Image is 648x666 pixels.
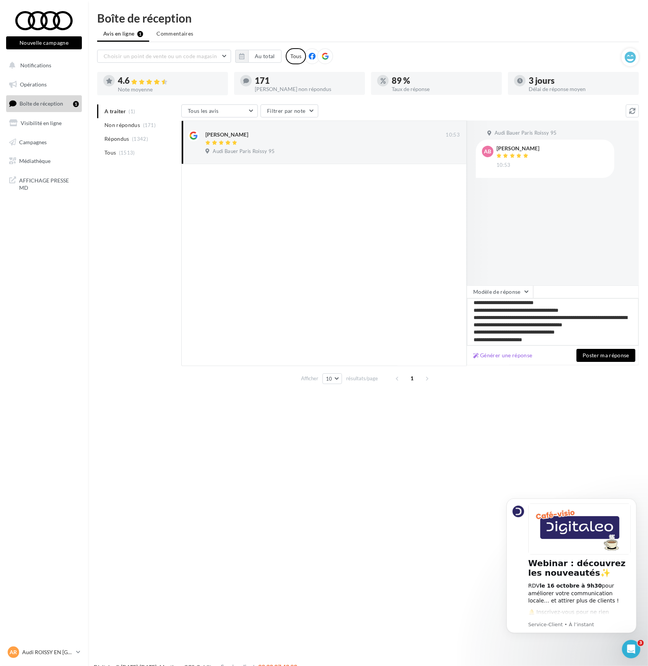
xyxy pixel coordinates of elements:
[143,122,156,128] span: (171)
[132,136,148,142] span: (1342)
[301,375,318,382] span: Afficher
[19,175,79,192] span: AFFICHAGE PRESSE MD
[392,86,496,92] div: Taux de réponse
[497,146,539,151] div: [PERSON_NAME]
[181,104,258,117] button: Tous les avis
[6,645,82,659] a: AR Audi ROISSY EN [GEOGRAPHIC_DATA]
[495,130,557,137] span: Audi Bauer Paris Roissy 95
[467,285,533,298] button: Modèle de réponse
[20,81,47,88] span: Opérations
[261,104,318,117] button: Filtrer par note
[235,50,282,63] button: Au total
[97,12,639,24] div: Boîte de réception
[248,50,282,63] button: Au total
[638,640,644,646] span: 3
[470,351,536,360] button: Générer une réponse
[73,101,79,107] div: 1
[495,489,648,662] iframe: Intercom notifications message
[529,86,633,92] div: Délai de réponse moyen
[6,36,82,49] button: Nouvelle campagne
[576,349,635,362] button: Poster ma réponse
[97,50,231,63] button: Choisir un point de vente ou un code magasin
[119,150,135,156] span: (1513)
[5,77,83,93] a: Opérations
[21,120,62,126] span: Visibilité en ligne
[255,86,359,92] div: [PERSON_NAME] non répondus
[104,121,140,129] span: Non répondus
[5,134,83,150] a: Campagnes
[19,158,50,164] span: Médiathèque
[156,30,193,37] span: Commentaires
[213,148,275,155] span: Audi Bauer Paris Roissy 95
[5,95,83,112] a: Boîte de réception1
[5,57,80,73] button: Notifications
[322,373,342,384] button: 10
[104,135,129,143] span: Répondus
[406,372,418,384] span: 1
[622,640,640,658] iframe: Intercom live chat
[529,77,633,85] div: 3 jours
[188,107,219,114] span: Tous les avis
[205,131,248,138] div: [PERSON_NAME]
[286,48,306,64] div: Tous
[497,162,511,169] span: 10:53
[5,172,83,195] a: AFFICHAGE PRESSE MD
[19,138,47,145] span: Campagnes
[346,375,378,382] span: résultats/page
[484,148,492,155] span: AB
[392,77,496,85] div: 89 %
[5,115,83,131] a: Visibilité en ligne
[118,77,222,85] div: 4.6
[446,132,460,138] span: 10:53
[22,648,73,656] p: Audi ROISSY EN [GEOGRAPHIC_DATA]
[5,153,83,169] a: Médiathèque
[104,53,217,59] span: Choisir un point de vente ou un code magasin
[104,149,116,156] span: Tous
[20,100,63,107] span: Boîte de réception
[118,87,222,92] div: Note moyenne
[255,77,359,85] div: 171
[10,648,17,656] span: AR
[20,62,51,68] span: Notifications
[326,376,332,382] span: 10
